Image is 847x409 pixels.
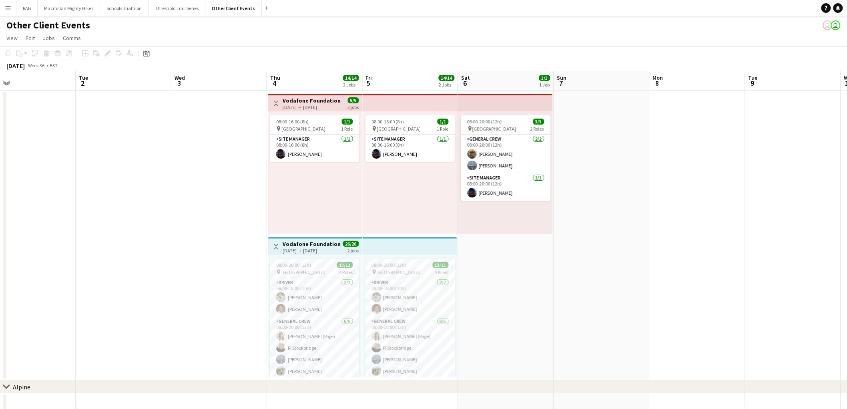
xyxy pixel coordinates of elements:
[22,33,38,43] a: Edit
[6,19,90,31] h1: Other Client Events
[149,0,205,16] button: Threshold Trail Series
[823,20,833,30] app-user-avatar: Liz Sutton
[43,34,55,42] span: Jobs
[50,62,58,69] div: BST
[100,0,149,16] button: Schools Triathlon
[6,34,18,42] span: View
[38,0,100,16] button: Macmillan Mighty Hikes
[205,0,262,16] button: Other Client Events
[13,383,30,391] div: Alpine
[3,33,21,43] a: View
[26,62,46,69] span: Week 36
[40,33,58,43] a: Jobs
[6,62,25,70] div: [DATE]
[16,0,38,16] button: RAB
[60,33,84,43] a: Comms
[63,34,81,42] span: Comms
[831,20,841,30] app-user-avatar: Liz Sutton
[26,34,35,42] span: Edit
